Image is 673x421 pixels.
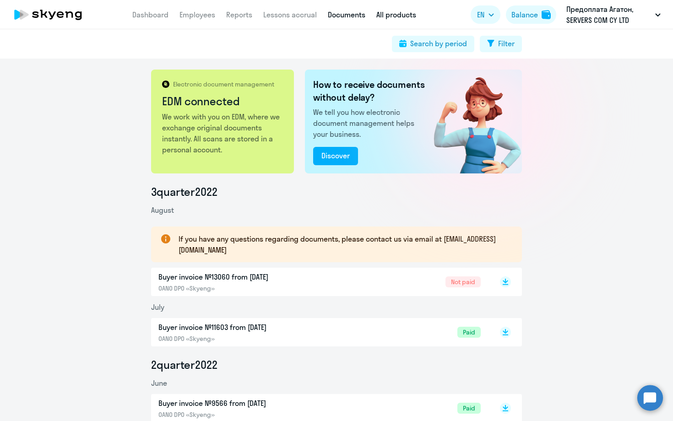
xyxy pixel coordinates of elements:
p: We work with you on EDM, where we exchange original documents instantly. All scans are stored in ... [162,111,284,155]
div: Balance [511,9,538,20]
span: EN [477,9,484,20]
img: connected [419,70,522,173]
div: Discover [321,150,350,161]
p: OANO DPO «Skyeng» [158,284,351,292]
span: Paid [457,327,481,338]
div: Search by period [410,38,467,49]
p: OANO DPO «Skyeng» [158,335,351,343]
p: Buyer invoice №11603 from [DATE] [158,322,351,333]
span: July [151,302,164,312]
li: 3 quarter 2022 [151,184,522,199]
div: Filter [498,38,515,49]
p: OANO DPO «Skyeng» [158,410,351,419]
span: Not paid [445,276,481,287]
a: Employees [179,10,215,19]
p: Предоплата Агатон, SERVERS COM CY LTD [566,4,651,26]
p: Buyer invoice №9566 from [DATE] [158,398,351,409]
a: Lessons accrual [263,10,317,19]
p: Electronic document management [173,80,274,88]
a: Documents [328,10,365,19]
h2: How to receive documents without delay? [313,78,427,104]
p: Buyer invoice №13060 from [DATE] [158,271,351,282]
button: EN [471,5,500,24]
li: 2 quarter 2022 [151,357,522,372]
a: Reports [226,10,252,19]
button: Предоплата Агатон, SERVERS COM CY LTD [562,4,665,26]
a: All products [376,10,416,19]
p: If you have any questions regarding documents, please contact us via email at [EMAIL_ADDRESS][DOM... [179,233,505,255]
h2: EDM connected [162,94,284,108]
button: Filter [480,36,522,52]
span: June [151,378,167,388]
a: Buyer invoice №9566 from [DATE]OANO DPO «Skyeng»Paid [158,398,481,419]
a: Buyer invoice №13060 from [DATE]OANO DPO «Skyeng»Not paid [158,271,481,292]
span: Paid [457,403,481,414]
button: Discover [313,147,358,165]
a: Buyer invoice №11603 from [DATE]OANO DPO «Skyeng»Paid [158,322,481,343]
button: Balancebalance [506,5,556,24]
button: Search by period [392,36,474,52]
p: We tell you how electronic document management helps your business. [313,107,427,140]
a: Dashboard [132,10,168,19]
img: balance [542,10,551,19]
span: August [151,205,174,215]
